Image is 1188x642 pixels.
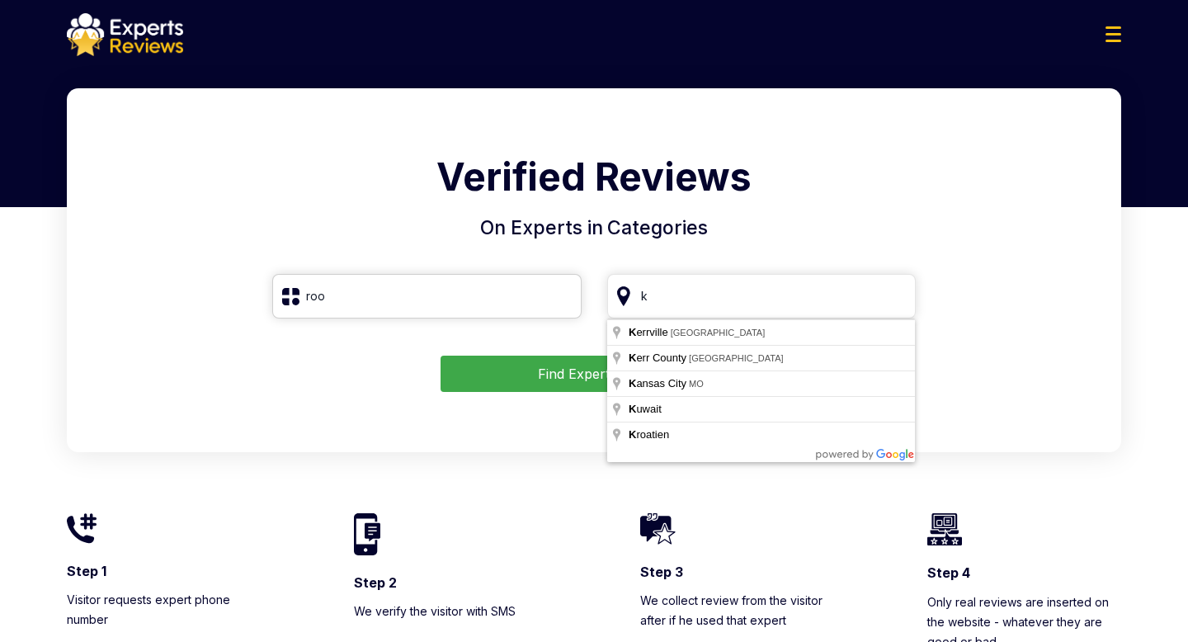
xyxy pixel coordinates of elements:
span: err County [629,352,689,364]
span: MO [689,379,704,389]
span: roatien [629,428,672,441]
span: uwait [629,403,664,415]
h3: Step 1 [67,562,262,580]
img: homeIcon3 [640,513,676,545]
img: homeIcon1 [67,513,97,544]
span: K [629,428,636,441]
h4: On Experts in Categories [87,214,1101,243]
span: K [629,352,636,364]
input: Your City [607,274,917,319]
span: K [629,377,636,389]
p: We collect review from the visitor after if he used that expert [640,591,835,630]
h3: Step 3 [640,563,835,581]
input: Search Category [272,274,582,319]
span: errville [629,326,671,338]
h3: Step 4 [927,564,1122,582]
span: [GEOGRAPHIC_DATA] [671,328,766,338]
span: [GEOGRAPHIC_DATA] [689,353,784,363]
span: K [629,403,636,415]
button: Find Experts Now [441,356,748,392]
img: logo [67,13,183,56]
h3: Step 2 [354,574,549,592]
h1: Verified Reviews [87,149,1101,214]
span: K [629,326,636,338]
img: homeIcon2 [354,513,380,555]
img: Menu Icon [1105,26,1121,42]
span: ansas City [629,377,689,389]
img: homeIcon4 [927,513,962,545]
p: Visitor requests expert phone number [67,590,262,630]
p: We verify the visitor with SMS [354,602,549,621]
